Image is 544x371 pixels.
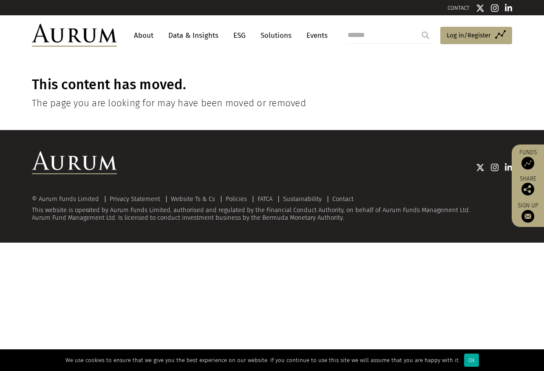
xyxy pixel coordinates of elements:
[302,28,328,43] a: Events
[448,5,470,11] a: CONTACT
[130,28,158,43] a: About
[171,195,215,203] a: Website Ts & Cs
[164,28,223,43] a: Data & Insights
[32,151,117,174] img: Aurum Logo
[516,202,540,223] a: Sign up
[229,28,250,43] a: ESG
[32,196,103,202] div: © Aurum Funds Limited
[32,24,117,47] img: Aurum
[521,157,534,170] img: Access Funds
[521,210,534,223] img: Sign up to our newsletter
[521,183,534,195] img: Share this post
[476,4,484,12] img: Twitter icon
[283,195,322,203] a: Sustainability
[491,163,499,172] img: Instagram icon
[476,163,484,172] img: Twitter icon
[32,195,512,221] div: This website is operated by Aurum Funds Limited, authorised and regulated by the Financial Conduc...
[447,30,491,40] span: Log in/Register
[256,28,296,43] a: Solutions
[258,195,272,203] a: FATCA
[505,163,513,172] img: Linkedin icon
[491,4,499,12] img: Instagram icon
[226,195,247,203] a: Policies
[440,27,512,45] a: Log in/Register
[417,27,434,44] input: Submit
[32,97,512,109] h4: The page you are looking for may have been moved or removed
[110,195,160,203] a: Privacy Statement
[32,76,512,93] h1: This content has moved.
[505,4,513,12] img: Linkedin icon
[516,149,540,170] a: Funds
[516,176,540,195] div: Share
[332,195,354,203] a: Contact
